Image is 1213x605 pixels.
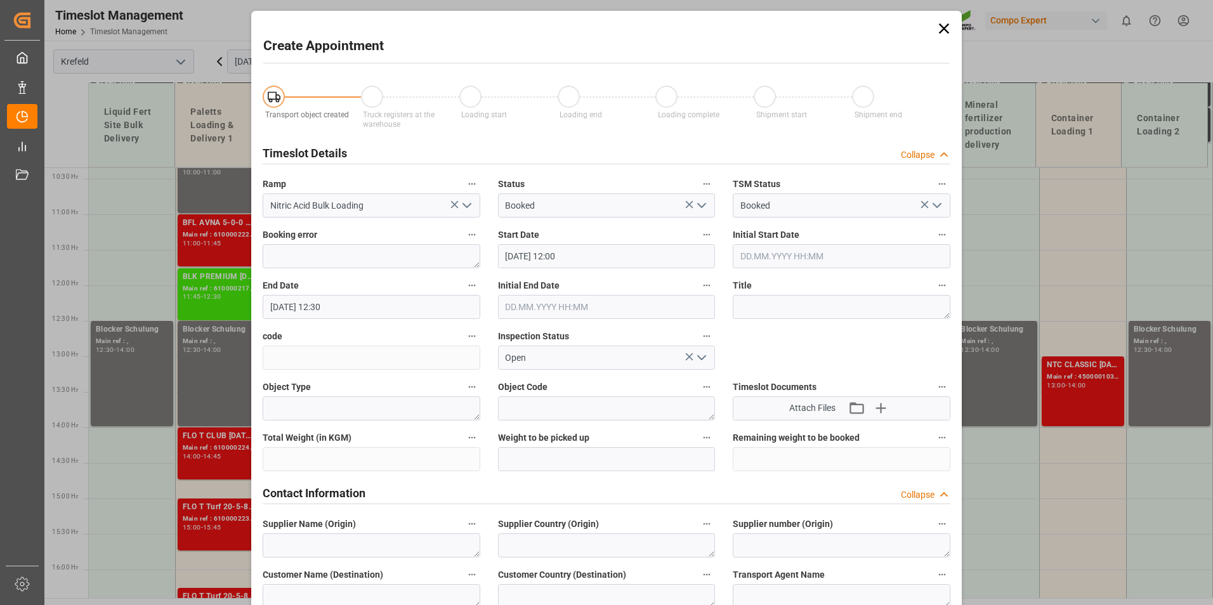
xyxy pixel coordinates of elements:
[265,110,349,119] span: Transport object created
[733,228,799,242] span: Initial Start Date
[901,148,934,162] div: Collapse
[498,193,716,218] input: Type to search/select
[733,279,752,292] span: Title
[498,381,547,394] span: Object Code
[263,381,311,394] span: Object Type
[464,277,480,294] button: End Date
[464,328,480,344] button: code
[698,429,715,446] button: Weight to be picked up
[926,196,945,216] button: open menu
[692,196,711,216] button: open menu
[698,516,715,532] button: Supplier Country (Origin)
[263,279,299,292] span: End Date
[698,277,715,294] button: Initial End Date
[263,228,317,242] span: Booking error
[464,429,480,446] button: Total Weight (in KGM)
[498,279,560,292] span: Initial End Date
[464,566,480,583] button: Customer Name (Destination)
[498,228,539,242] span: Start Date
[263,36,384,56] h2: Create Appointment
[934,176,950,192] button: TSM Status
[263,485,365,502] h2: Contact Information
[498,517,599,531] span: Supplier Country (Origin)
[263,178,286,191] span: Ramp
[934,226,950,243] button: Initial Start Date
[456,196,475,216] button: open menu
[901,488,934,502] div: Collapse
[934,277,950,294] button: Title
[733,431,860,445] span: Remaining weight to be booked
[464,379,480,395] button: Object Type
[464,176,480,192] button: Ramp
[698,566,715,583] button: Customer Country (Destination)
[733,244,950,268] input: DD.MM.YYYY HH:MM
[498,330,569,343] span: Inspection Status
[733,178,780,191] span: TSM Status
[461,110,507,119] span: Loading start
[498,178,525,191] span: Status
[934,516,950,532] button: Supplier number (Origin)
[698,226,715,243] button: Start Date
[498,295,716,319] input: DD.MM.YYYY HH:MM
[855,110,902,119] span: Shipment end
[263,330,282,343] span: code
[498,244,716,268] input: DD.MM.YYYY HH:MM
[263,295,480,319] input: DD.MM.YYYY HH:MM
[263,431,351,445] span: Total Weight (in KGM)
[756,110,807,119] span: Shipment start
[934,566,950,583] button: Transport Agent Name
[263,517,356,531] span: Supplier Name (Origin)
[560,110,602,119] span: Loading end
[698,379,715,395] button: Object Code
[658,110,719,119] span: Loading complete
[698,176,715,192] button: Status
[733,568,825,582] span: Transport Agent Name
[498,431,589,445] span: Weight to be picked up
[263,568,383,582] span: Customer Name (Destination)
[733,517,833,531] span: Supplier number (Origin)
[263,193,480,218] input: Type to search/select
[464,516,480,532] button: Supplier Name (Origin)
[498,568,626,582] span: Customer Country (Destination)
[934,379,950,395] button: Timeslot Documents
[363,110,435,129] span: Truck registers at the warehouse
[464,226,480,243] button: Booking error
[934,429,950,446] button: Remaining weight to be booked
[692,348,711,368] button: open menu
[263,145,347,162] h2: Timeslot Details
[698,328,715,344] button: Inspection Status
[789,401,836,415] span: Attach Files
[733,381,816,394] span: Timeslot Documents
